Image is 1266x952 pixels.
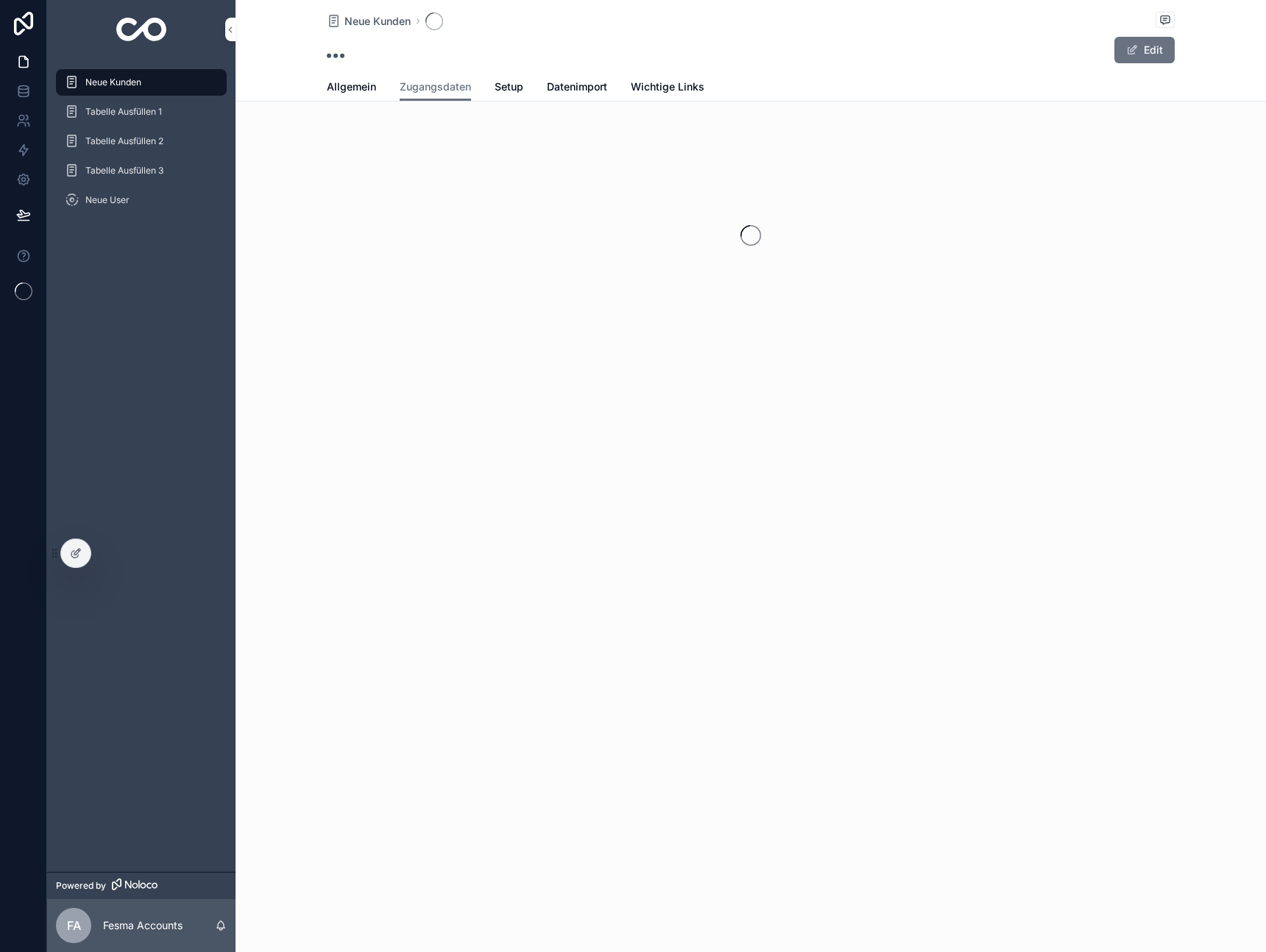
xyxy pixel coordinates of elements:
[103,918,183,933] p: Fesma Accounts
[85,135,163,147] span: Tabelle Ausfüllen 2
[327,14,411,29] a: Neue Kunden
[547,74,607,103] a: Datenimport
[47,59,236,232] div: scrollable content
[56,69,227,96] a: Neue Kunden
[56,880,106,892] span: Powered by
[85,77,141,88] span: Neue Kunden
[85,106,162,118] span: Tabelle Ausfüllen 1
[327,79,376,94] span: Allgemein
[495,79,523,94] span: Setup
[56,187,227,213] a: Neue User
[327,74,376,103] a: Allgemein
[400,74,471,102] a: Zugangsdaten
[495,74,523,103] a: Setup
[85,165,163,177] span: Tabelle Ausfüllen 3
[56,157,227,184] a: Tabelle Ausfüllen 3
[631,74,704,103] a: Wichtige Links
[547,79,607,94] span: Datenimport
[631,79,704,94] span: Wichtige Links
[1114,37,1175,63] button: Edit
[56,99,227,125] a: Tabelle Ausfüllen 1
[56,128,227,154] a: Tabelle Ausfüllen 2
[344,14,411,29] span: Neue Kunden
[67,917,81,934] span: FA
[400,79,471,94] span: Zugangsdaten
[85,194,130,206] span: Neue User
[47,872,236,899] a: Powered by
[116,18,167,41] img: App logo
